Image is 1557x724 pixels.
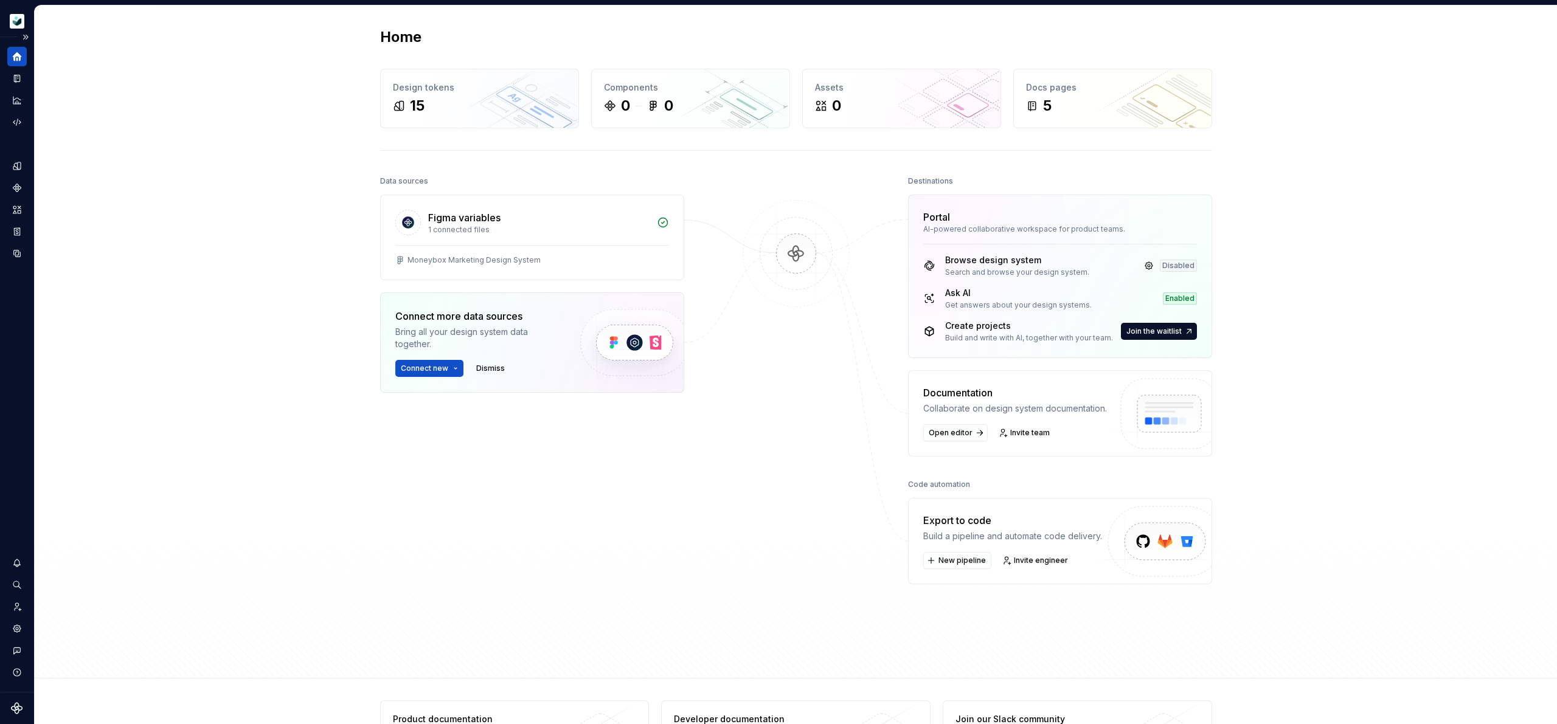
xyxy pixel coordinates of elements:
[10,14,24,29] img: 9de6ca4a-8ec4-4eed-b9a2-3d312393a40a.png
[7,597,27,616] a: Invite team
[815,81,988,94] div: Assets
[395,309,560,323] div: Connect more data sources
[476,364,505,373] span: Dismiss
[923,224,1197,234] div: AI-powered collaborative workspace for product teams.
[410,96,425,115] div: 15
[621,96,630,115] div: 0
[1163,292,1197,305] div: Enabled
[923,424,988,441] a: Open editor
[1121,323,1197,340] a: Join the waitlist
[923,385,1107,400] div: Documentation
[471,360,510,377] button: Dismiss
[1026,81,1199,94] div: Docs pages
[1160,260,1197,272] div: Disabled
[945,333,1113,343] div: Build and write with AI, together with your team.
[923,210,950,224] div: Portal
[7,619,27,638] a: Settings
[1126,326,1182,336] span: Join the waitlist
[929,428,973,438] span: Open editor
[380,27,421,47] h2: Home
[7,178,27,198] a: Components
[1043,96,1052,115] div: 5
[1014,556,1068,565] span: Invite engineer
[908,173,953,190] div: Destinations
[393,81,566,94] div: Design tokens
[945,254,1089,266] div: Browse design system
[7,222,27,241] a: Storybook stories
[923,552,991,569] button: New pipeline
[395,326,560,350] div: Bring all your design system data together.
[380,195,684,280] a: Figma variables1 connected filesMoneybox Marketing Design System
[7,553,27,573] button: Notifications
[7,641,27,660] button: Contact support
[664,96,673,115] div: 0
[945,300,1092,310] div: Get answers about your design systems.
[604,81,777,94] div: Components
[11,702,23,714] svg: Supernova Logo
[802,69,1001,128] a: Assets0
[945,287,1092,299] div: Ask AI
[401,364,448,373] span: Connect new
[395,360,463,377] button: Connect new
[832,96,841,115] div: 0
[7,244,27,263] a: Data sources
[380,69,579,128] a: Design tokens15
[923,513,1102,528] div: Export to code
[1013,69,1212,128] a: Docs pages5
[945,267,1089,277] div: Search and browse your design system.
[7,112,27,132] a: Code automation
[923,402,1107,415] div: Collaborate on design system documentation.
[407,255,541,265] div: Moneybox Marketing Design System
[999,552,1073,569] a: Invite engineer
[7,200,27,219] a: Assets
[938,556,986,565] span: New pipeline
[995,424,1055,441] a: Invite team
[7,47,27,66] a: Home
[908,476,970,493] div: Code automation
[1010,428,1050,438] span: Invite team
[945,320,1113,332] div: Create projects
[380,173,428,190] div: Data sources
[428,225,650,235] div: 1 connected files
[428,210,501,225] div: Figma variables
[7,69,27,88] a: Documentation
[591,69,790,128] a: Components00
[17,29,34,46] button: Expand sidebar
[7,156,27,176] a: Design tokens
[7,575,27,595] button: Search ⌘K
[7,91,27,110] a: Analytics
[923,530,1102,542] div: Build a pipeline and automate code delivery.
